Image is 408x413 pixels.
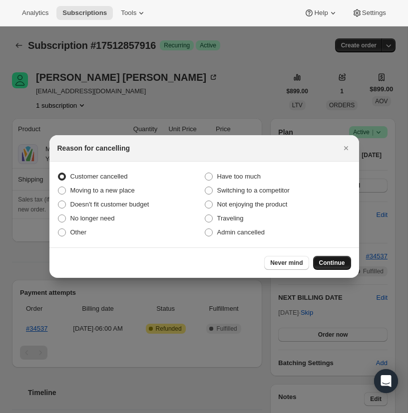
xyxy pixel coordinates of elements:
[217,201,288,208] span: Not enjoying the product
[70,173,128,180] span: Customer cancelled
[313,256,351,270] button: Continue
[57,143,130,153] h2: Reason for cancelling
[121,9,136,17] span: Tools
[22,9,48,17] span: Analytics
[319,259,345,267] span: Continue
[115,6,152,20] button: Tools
[70,228,87,236] span: Other
[346,6,392,20] button: Settings
[362,9,386,17] span: Settings
[217,187,290,194] span: Switching to a competitor
[70,187,135,194] span: Moving to a new place
[298,6,344,20] button: Help
[56,6,113,20] button: Subscriptions
[70,214,115,222] span: No longer need
[374,369,398,393] div: Open Intercom Messenger
[70,201,149,208] span: Doesn't fit customer budget
[270,259,303,267] span: Never mind
[264,256,309,270] button: Never mind
[314,9,328,17] span: Help
[16,6,54,20] button: Analytics
[217,173,261,180] span: Have too much
[217,214,244,222] span: Traveling
[339,141,353,155] button: Close
[217,228,265,236] span: Admin cancelled
[62,9,107,17] span: Subscriptions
